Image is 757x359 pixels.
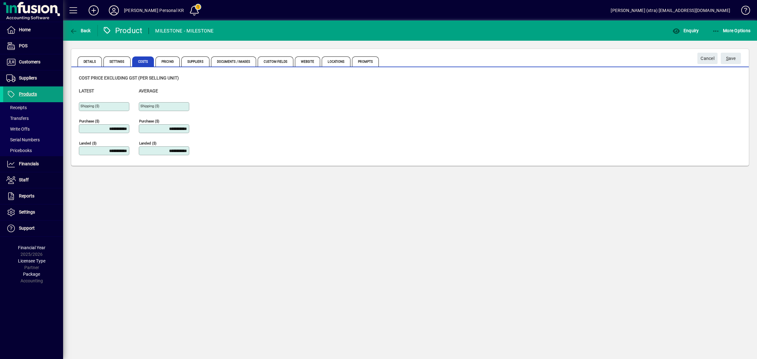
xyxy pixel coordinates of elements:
span: Licensee Type [18,258,45,263]
span: Settings [19,209,35,215]
span: Cancel [701,53,714,64]
span: Custom Fields [258,56,293,67]
a: Serial Numbers [3,134,63,145]
a: Suppliers [3,70,63,86]
span: Pricebooks [6,148,32,153]
div: [PERSON_NAME] Personal KR [124,5,184,15]
span: Package [23,272,40,277]
mat-label: Shipping ($) [140,104,159,108]
button: Add [84,5,104,16]
span: Suppliers [181,56,209,67]
mat-label: Shipping ($) [80,104,99,108]
a: Home [3,22,63,38]
span: Average [139,88,158,93]
mat-label: Landed ($) [139,141,156,145]
span: Financials [19,161,39,166]
button: Profile [104,5,124,16]
span: Suppliers [19,75,37,80]
button: Save [721,53,741,64]
a: Financials [3,156,63,172]
span: Prompts [352,56,379,67]
span: Cost price excluding GST (per selling unit) [79,75,179,80]
a: Customers [3,54,63,70]
a: Support [3,221,63,236]
span: S [726,56,729,61]
div: Product [103,26,143,36]
a: Pricebooks [3,145,63,156]
span: Back [70,28,91,33]
span: Costs [132,56,154,67]
span: Locations [322,56,350,67]
span: Website [295,56,320,67]
span: Home [19,27,31,32]
mat-label: Purchase ($) [139,119,159,123]
span: More Options [712,28,751,33]
span: Write Offs [6,127,30,132]
button: Cancel [697,53,718,64]
span: Customers [19,59,40,64]
span: Financial Year [18,245,45,250]
span: Products [19,91,37,97]
span: Transfers [6,116,29,121]
a: Receipts [3,102,63,113]
span: Enquiry [672,28,699,33]
span: Latest [79,88,94,93]
span: ave [726,53,736,64]
span: Serial Numbers [6,137,40,142]
mat-label: Landed ($) [79,141,97,145]
a: Settings [3,204,63,220]
span: Documents / Images [211,56,256,67]
div: MILESTONE - MILESTONE [155,26,214,36]
a: Reports [3,188,63,204]
button: Enquiry [671,25,700,36]
a: Knowledge Base [736,1,749,22]
span: Pricing [156,56,180,67]
a: Transfers [3,113,63,124]
span: Details [78,56,102,67]
mat-label: Purchase ($) [79,119,99,123]
span: Support [19,226,35,231]
a: Staff [3,172,63,188]
span: Staff [19,177,29,182]
span: Settings [103,56,131,67]
button: Back [68,25,92,36]
a: POS [3,38,63,54]
span: Receipts [6,105,27,110]
div: [PERSON_NAME] (xtra) [EMAIL_ADDRESS][DOMAIN_NAME] [611,5,730,15]
app-page-header-button: Back [63,25,98,36]
a: Write Offs [3,124,63,134]
span: POS [19,43,27,48]
span: Reports [19,193,34,198]
button: More Options [711,25,752,36]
